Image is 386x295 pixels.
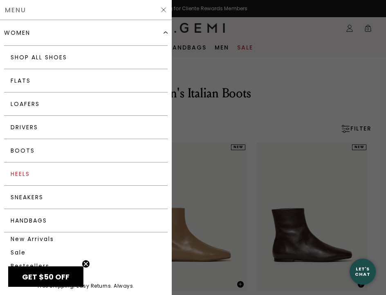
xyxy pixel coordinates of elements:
a: Handbags [4,209,168,232]
div: women [4,29,30,36]
button: Close teaser [82,260,90,268]
a: Flats [4,69,168,92]
a: Heels [4,162,168,186]
a: Essentials [4,273,168,286]
div: Let's Chat [350,266,376,277]
a: New Arrivals [4,232,168,246]
a: Sneakers [4,186,168,209]
div: GET $50 OFFClose teaser [8,266,83,287]
img: Hide Slider [160,7,167,13]
span: GET $50 OFF [22,272,70,282]
span: Menu [5,7,26,13]
img: Expand [164,31,168,35]
a: Bestsellers [4,259,168,273]
a: Drivers [4,116,168,139]
a: Loafers [4,92,168,116]
a: Boots [4,139,168,162]
a: Shop All Shoes [4,46,168,69]
a: Sale [4,246,168,259]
